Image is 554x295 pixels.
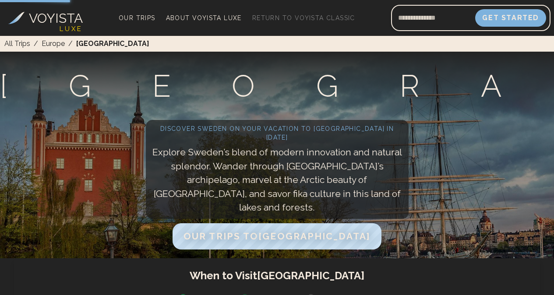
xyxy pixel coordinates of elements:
h3: VOYISTA [29,8,83,28]
h1: When to Visit [GEOGRAPHIC_DATA] [25,269,529,283]
a: Our Trips to[GEOGRAPHIC_DATA] [173,233,381,241]
button: Get Started [475,9,546,27]
span: / [68,39,73,49]
span: [GEOGRAPHIC_DATA] [76,39,149,49]
a: Our Trips [115,12,159,24]
h2: Discover Sweden on your vacation to [GEOGRAPHIC_DATA] in [DATE] [150,124,404,142]
a: Return to Voyista Classic [249,12,359,24]
span: Our Trips to [GEOGRAPHIC_DATA] [183,231,371,242]
span: Return to Voyista Classic [252,14,355,21]
span: About Voyista Luxe [166,14,242,21]
a: About Voyista Luxe [162,12,245,24]
p: Explore Sweden’s blend of modern innovation and natural splendor. Wander through [GEOGRAPHIC_DATA... [150,145,404,214]
span: / [34,39,38,49]
span: Our Trips [119,14,155,21]
input: Email address [391,7,475,28]
img: Voyista Logo [8,12,25,24]
a: VOYISTA [8,8,83,28]
a: All Trips [4,39,30,49]
h4: L U X E [60,24,81,34]
a: Europe [42,39,65,49]
button: Our Trips to[GEOGRAPHIC_DATA] [173,223,381,249]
